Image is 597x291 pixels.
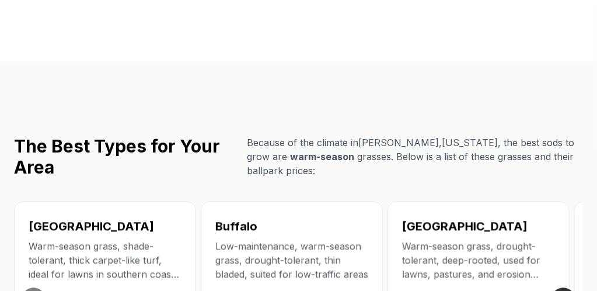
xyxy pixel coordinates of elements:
h3: [GEOGRAPHIC_DATA] [29,219,181,235]
span: warm-season [290,151,354,163]
h3: [GEOGRAPHIC_DATA] [402,219,555,235]
p: Warm-season grass, shade-tolerant, thick carpet-like turf, ideal for lawns in southern coastal re... [29,240,181,282]
h3: Buffalo [215,219,368,235]
p: Warm-season grass, drought-tolerant, deep-rooted, used for lawns, pastures, and erosion control i... [402,240,555,282]
p: Low-maintenance, warm-season grass, drought-tolerant, thin bladed, suited for low-traffic areas [215,240,368,282]
p: Because of the climate in [PERSON_NAME] , [US_STATE] , the best sods to grow are grasses. Below i... [247,136,583,178]
h2: The Best Types for Your Area [14,136,238,178]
